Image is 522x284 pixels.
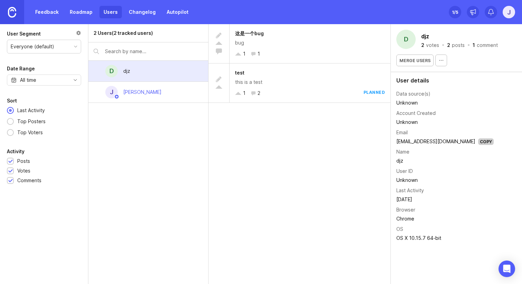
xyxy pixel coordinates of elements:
a: testthis is a test12planned [209,63,390,103]
button: j [503,6,515,18]
a: Feedback [31,6,63,18]
div: Votes [17,167,30,175]
td: Unknown [396,98,494,107]
div: Data source(s) [396,90,431,98]
img: Canny Home [8,7,16,18]
div: 2 [447,43,450,48]
div: 1 [243,50,245,58]
span: test [235,70,244,76]
div: Account Created [396,109,436,117]
div: Last Activity [14,107,48,114]
div: Everyone (default) [11,43,54,50]
div: · [467,43,471,48]
div: Activity [7,147,25,156]
div: djz [123,67,130,75]
div: User Segment [7,30,41,38]
a: [EMAIL_ADDRESS][DOMAIN_NAME] [396,138,475,144]
td: Chrome [396,214,494,223]
time: [DATE] [396,196,412,202]
div: 2 Users (2 tracked users) [94,29,153,37]
div: 1 /5 [452,7,458,17]
div: · [441,43,445,48]
a: Autopilot [163,6,193,18]
div: votes [426,43,439,48]
div: 1 [473,43,475,48]
div: Unknown [396,176,494,184]
div: posts [452,43,465,48]
div: bug [235,39,385,47]
div: Browser [396,206,415,214]
div: User details [396,78,516,83]
button: 1/5 [449,6,461,18]
div: Unknown [396,118,494,126]
a: Changelog [125,6,160,18]
div: User ID [396,167,413,175]
div: 1 [243,89,245,97]
div: Posts [17,157,30,165]
div: [PERSON_NAME] [123,88,162,96]
div: d [105,65,118,77]
a: 这是一个bugbug11 [209,24,390,63]
img: member badge [114,94,119,99]
div: Top Posters [14,118,49,125]
div: this is a test [235,78,385,86]
div: d [396,30,416,49]
div: Email [396,129,408,136]
a: Roadmap [66,6,97,18]
div: Sort [7,97,17,105]
div: Comments [17,177,41,184]
div: Date Range [7,65,35,73]
div: Top Voters [14,129,46,136]
button: djz [420,31,431,41]
div: planned [364,89,385,97]
span: Merge users [399,58,431,63]
div: Open Intercom Messenger [499,261,515,277]
div: 2 [258,89,260,97]
a: Users [99,6,122,18]
div: 1 [258,50,260,58]
div: j [105,86,118,98]
div: Last Activity [396,187,424,194]
td: OS X 10.15.7 64-bit [396,234,494,243]
td: djz [396,156,494,165]
svg: toggle icon [70,77,81,83]
div: All time [20,76,36,84]
button: Merge users [396,55,434,66]
div: Name [396,148,409,156]
span: 这是一个bug [235,30,264,36]
div: 2 [421,43,424,48]
div: comment [477,43,498,48]
div: Copy [478,138,494,145]
input: Search by name... [105,48,203,55]
div: OS [396,225,403,233]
